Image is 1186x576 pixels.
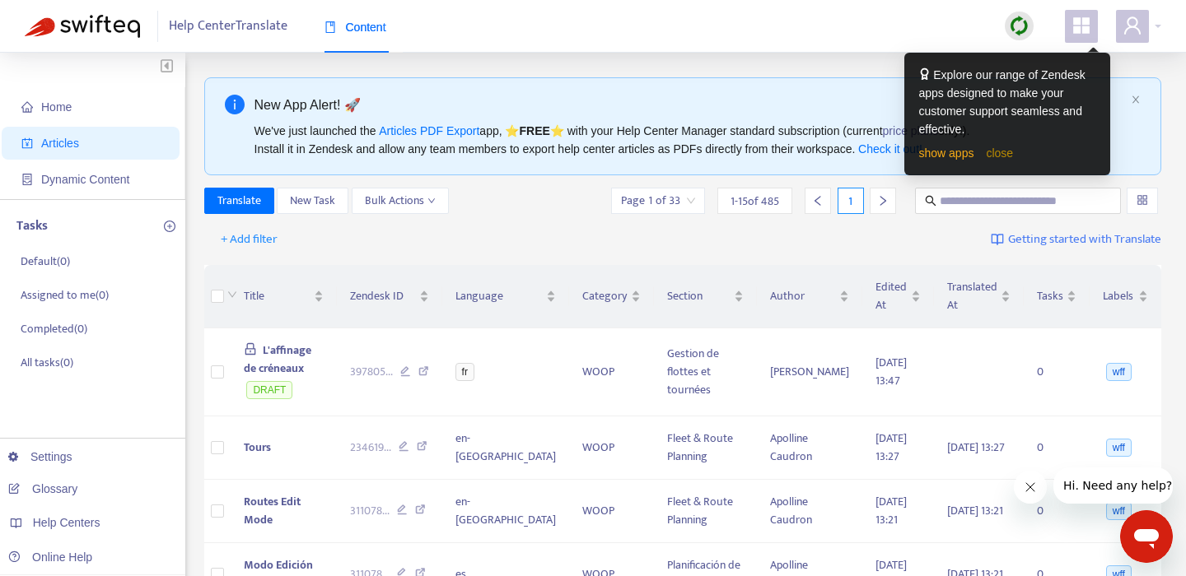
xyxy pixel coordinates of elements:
[455,363,474,381] span: fr
[1024,328,1090,416] td: 0
[919,146,974,160] a: show apps
[169,11,287,42] span: Help Center Translate
[1106,363,1132,381] span: wff
[352,188,449,214] button: Bulk Actionsdown
[757,480,862,543] td: Apolline Caudron
[225,95,245,114] span: info-circle
[244,287,311,305] span: Title
[325,21,386,34] span: Content
[1037,287,1063,305] span: Tasks
[290,192,335,210] span: New Task
[1120,510,1173,563] iframe: Bouton de lancement de la fenêtre de messagerie
[442,480,569,543] td: en-[GEOGRAPHIC_DATA]
[654,480,757,543] td: Fleet & Route Planning
[21,101,33,113] span: home
[21,320,87,337] p: Completed ( 0 )
[862,265,934,328] th: Edited At
[25,15,140,38] img: Swifteq
[350,363,393,381] span: 397805 ...
[455,287,543,305] span: Language
[1008,230,1161,249] span: Getting started with Translate
[519,124,549,137] b: FREE
[925,195,936,207] span: search
[16,216,48,236] p: Tasks
[731,193,779,210] span: 1 - 15 of 485
[365,192,436,210] span: Bulk Actions
[858,142,922,156] a: Check it out!
[875,429,907,466] span: [DATE] 13:27
[757,265,862,328] th: Author
[991,233,1004,246] img: image-link
[350,502,390,520] span: 311078 ...
[164,221,175,232] span: plus-circle
[947,438,1005,457] span: [DATE] 13:27
[770,287,836,305] span: Author
[919,66,1095,138] div: Explore our range of Zendesk apps designed to make your customer support seamless and effective.
[33,516,100,529] span: Help Centers
[947,278,997,314] span: Translated At
[21,174,33,185] span: container
[1014,471,1047,504] iframe: Fermer le message
[337,265,442,328] th: Zendesk ID
[277,188,348,214] button: New Task
[654,265,757,328] th: Section
[350,439,391,457] span: 234619 ...
[427,197,436,205] span: down
[8,550,92,564] a: Online Help
[21,286,109,304] p: Assigned to me ( 0 )
[1024,480,1090,543] td: 0
[41,137,79,150] span: Articles
[875,492,907,529] span: [DATE] 13:21
[227,290,237,300] span: down
[1103,287,1135,305] span: Labels
[877,195,889,207] span: right
[1131,95,1141,105] button: close
[379,124,479,137] a: Articles PDF Export
[986,146,1013,160] a: close
[667,287,731,305] span: Section
[442,416,569,480] td: en-[GEOGRAPHIC_DATA]
[947,501,1003,520] span: [DATE] 13:21
[41,100,72,114] span: Home
[1024,265,1090,328] th: Tasks
[812,195,824,207] span: left
[1090,265,1161,328] th: Labels
[41,173,129,186] span: Dynamic Content
[8,482,77,495] a: Glossary
[442,265,569,328] th: Language
[221,230,278,249] span: + Add filter
[875,278,908,314] span: Edited At
[254,122,1125,158] div: We've just launched the app, ⭐ ⭐️ with your Help Center Manager standard subscription (current on...
[582,287,628,305] span: Category
[1072,16,1091,35] span: appstore
[569,416,654,480] td: WOOP
[1009,16,1030,36] img: sync.dc5367851b00ba804db3.png
[1123,16,1142,35] span: user
[350,287,416,305] span: Zendesk ID
[217,192,261,210] span: Translate
[244,438,271,457] span: Tours
[757,328,862,416] td: [PERSON_NAME]
[21,354,73,371] p: All tasks ( 0 )
[244,341,312,378] span: L'affinage de créneaux
[8,450,72,463] a: Settings
[934,265,1024,328] th: Translated At
[244,492,301,529] span: Routes Edit Mode
[838,188,864,214] div: 1
[208,226,290,253] button: + Add filter
[654,416,757,480] td: Fleet & Route Planning
[244,342,257,355] span: lock
[569,480,654,543] td: WOOP
[1053,467,1173,504] iframe: Message de la compagnie
[1024,416,1090,480] td: 0
[569,328,654,416] td: WOOP
[1106,439,1132,457] span: wff
[1106,502,1132,520] span: wff
[991,226,1161,253] a: Getting started with Translate
[21,253,70,270] p: Default ( 0 )
[21,137,33,149] span: account-book
[325,21,336,33] span: book
[883,124,939,137] a: price plans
